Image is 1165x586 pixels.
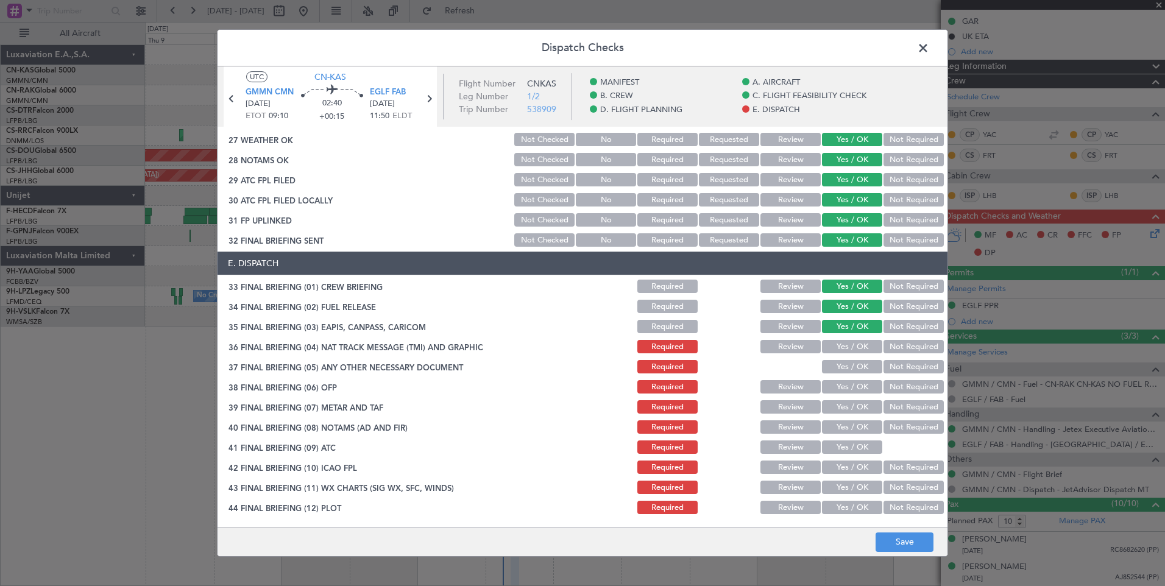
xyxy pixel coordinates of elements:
[883,501,944,514] button: Not Required
[883,380,944,394] button: Not Required
[883,173,944,186] button: Not Required
[883,400,944,414] button: Not Required
[883,233,944,247] button: Not Required
[883,320,944,333] button: Not Required
[883,360,944,373] button: Not Required
[883,420,944,434] button: Not Required
[883,133,944,146] button: Not Required
[883,280,944,293] button: Not Required
[883,481,944,494] button: Not Required
[883,153,944,166] button: Not Required
[883,461,944,474] button: Not Required
[883,213,944,227] button: Not Required
[883,193,944,207] button: Not Required
[883,300,944,313] button: Not Required
[218,30,947,66] header: Dispatch Checks
[883,340,944,353] button: Not Required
